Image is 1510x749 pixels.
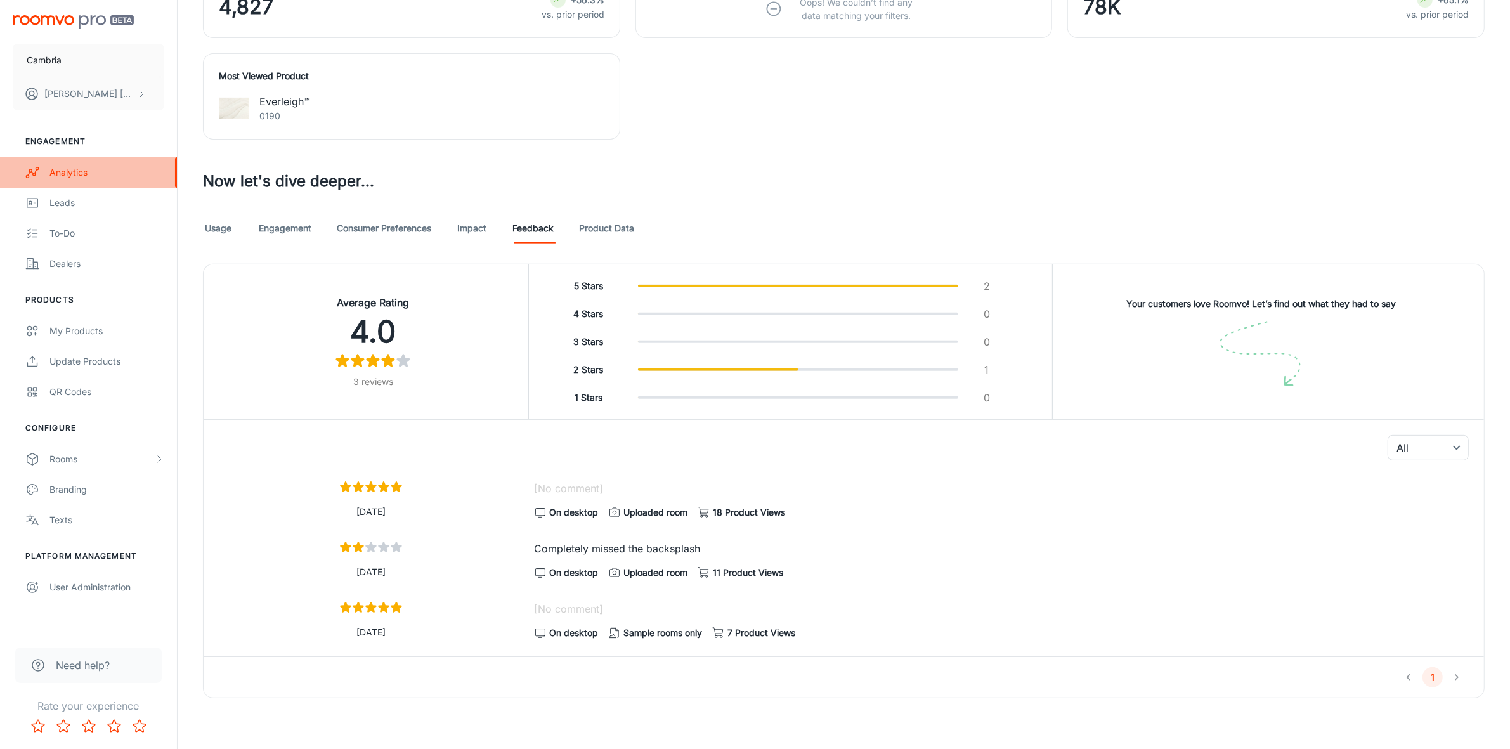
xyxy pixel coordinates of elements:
[1388,435,1469,460] div: All
[49,355,164,368] div: Update Products
[49,483,164,497] div: Branding
[13,77,164,110] button: [PERSON_NAME] [PERSON_NAME]
[1396,667,1469,687] nav: pagination navigation
[579,213,634,244] a: Product Data
[56,658,110,673] span: Need help?
[49,257,164,271] div: Dealers
[219,505,524,519] p: [DATE]
[101,713,127,739] button: Rate 4 star
[534,358,1047,381] button: 2 Stars1
[219,93,249,124] img: Everleigh™
[203,170,1485,193] h3: Now let's dive deeper...
[27,53,62,67] p: Cambria
[534,481,1469,496] p: [No comment]
[512,213,554,244] a: Feedback
[973,362,1000,377] p: 1
[1406,8,1469,22] p: vs. prior period
[534,275,1047,297] button: 5 Stars2
[457,213,487,244] a: Impact
[973,390,1000,405] p: 0
[534,601,1469,616] p: [No comment]
[49,324,164,338] div: My Products
[44,87,134,101] p: [PERSON_NAME] [PERSON_NAME]
[713,566,783,580] span: 11 Product Views
[1220,321,1301,388] img: image shape
[549,566,598,580] span: On desktop
[1126,297,1396,311] h6: Your customers love Roomvo! Let’s find out what they had to say
[727,626,795,640] span: 7 Product Views
[534,330,1047,353] button: 3 Stars0
[13,15,134,29] img: Roomvo PRO Beta
[203,213,233,244] a: Usage
[542,8,604,22] p: vs. prior period
[623,626,702,640] span: Sample rooms only
[49,513,164,527] div: Texts
[259,94,310,109] p: Everleigh™
[10,698,167,713] p: Rate your experience
[554,279,623,293] h6: 5 Stars
[233,295,513,310] h4: Average Rating
[549,505,598,519] span: On desktop
[49,226,164,240] div: To-do
[623,505,687,519] span: Uploaded room
[1422,667,1443,687] button: page 1
[973,306,1000,322] p: 0
[534,386,1047,409] button: 1 Stars0
[549,626,598,640] span: On desktop
[219,69,604,83] h4: Most Viewed Product
[713,505,785,519] span: 18 Product Views
[49,385,164,399] div: QR Codes
[49,452,154,466] div: Rooms
[219,565,524,579] p: [DATE]
[76,713,101,739] button: Rate 3 star
[554,335,623,349] h6: 3 Stars
[973,334,1000,349] p: 0
[534,541,1469,556] p: Completely missed the backsplash
[554,307,623,321] h6: 4 Stars
[13,44,164,77] button: Cambria
[49,196,164,210] div: Leads
[259,109,310,123] p: 0190
[554,363,623,377] h6: 2 Stars
[259,213,311,244] a: Engagement
[973,278,1000,294] p: 2
[337,213,431,244] a: Consumer Preferences
[233,375,513,389] h6: 3 reviews
[49,580,164,594] div: User Administration
[49,166,164,179] div: Analytics
[623,566,687,580] span: Uploaded room
[233,311,513,352] h2: 4.0
[51,713,76,739] button: Rate 2 star
[219,625,524,639] p: [DATE]
[127,713,152,739] button: Rate 5 star
[25,713,51,739] button: Rate 1 star
[554,391,623,405] h6: 1 Stars
[534,303,1047,325] button: 4 Stars0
